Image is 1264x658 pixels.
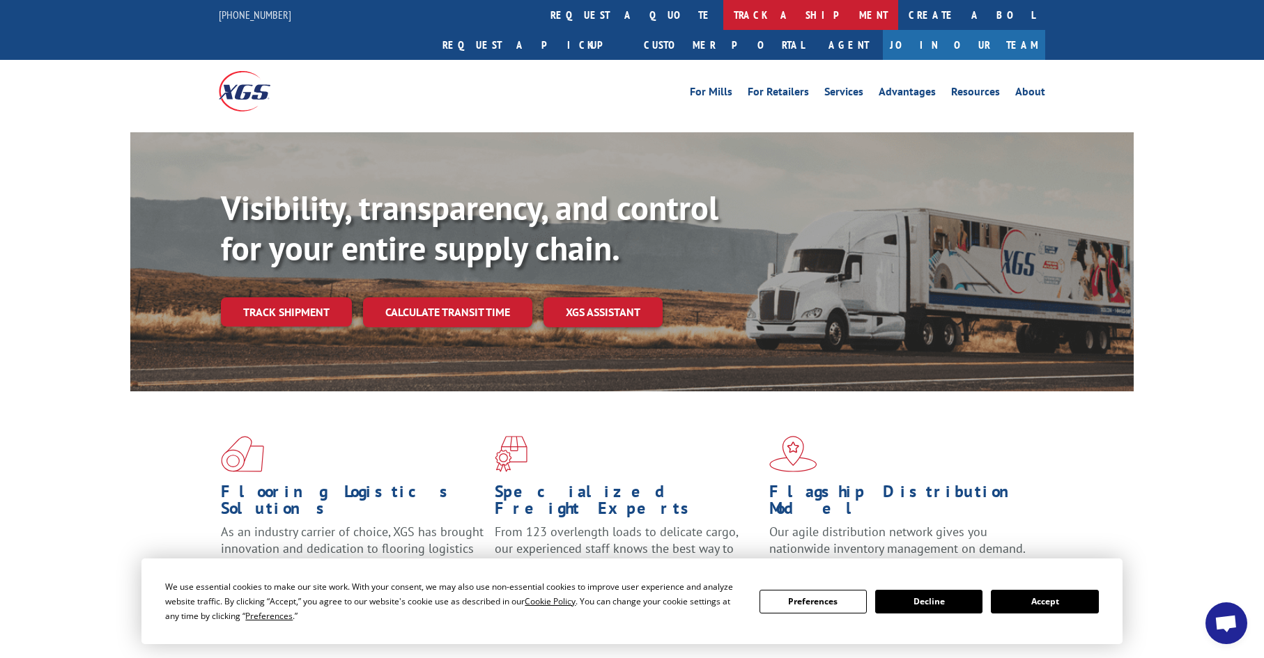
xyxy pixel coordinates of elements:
[951,86,1000,102] a: Resources
[221,483,484,524] h1: Flooring Logistics Solutions
[875,590,982,613] button: Decline
[1205,602,1247,644] div: Open chat
[824,86,863,102] a: Services
[363,297,532,327] a: Calculate transit time
[769,524,1026,556] span: Our agile distribution network gives you nationwide inventory management on demand.
[221,524,484,573] span: As an industry carrier of choice, XGS has brought innovation and dedication to flooring logistics...
[748,86,809,102] a: For Retailers
[760,590,867,613] button: Preferences
[544,297,663,327] a: XGS ASSISTANT
[879,86,936,102] a: Advantages
[633,30,815,60] a: Customer Portal
[221,186,718,269] b: Visibility, transparency, and control for your entire supply chain.
[165,579,742,623] div: We use essential cookies to make our site work. With your consent, we may also use non-essential ...
[815,30,883,60] a: Agent
[219,8,291,22] a: [PHONE_NUMBER]
[221,297,352,327] a: Track shipment
[432,30,633,60] a: Request a pickup
[991,590,1098,613] button: Accept
[495,483,758,524] h1: Specialized Freight Experts
[495,524,758,586] p: From 123 overlength loads to delicate cargo, our experienced staff knows the best way to move you...
[1015,86,1045,102] a: About
[495,436,527,472] img: xgs-icon-focused-on-flooring-red
[245,610,293,622] span: Preferences
[769,483,1033,524] h1: Flagship Distribution Model
[690,86,732,102] a: For Mills
[769,436,817,472] img: xgs-icon-flagship-distribution-model-red
[141,558,1123,644] div: Cookie Consent Prompt
[883,30,1045,60] a: Join Our Team
[525,595,576,607] span: Cookie Policy
[221,436,264,472] img: xgs-icon-total-supply-chain-intelligence-red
